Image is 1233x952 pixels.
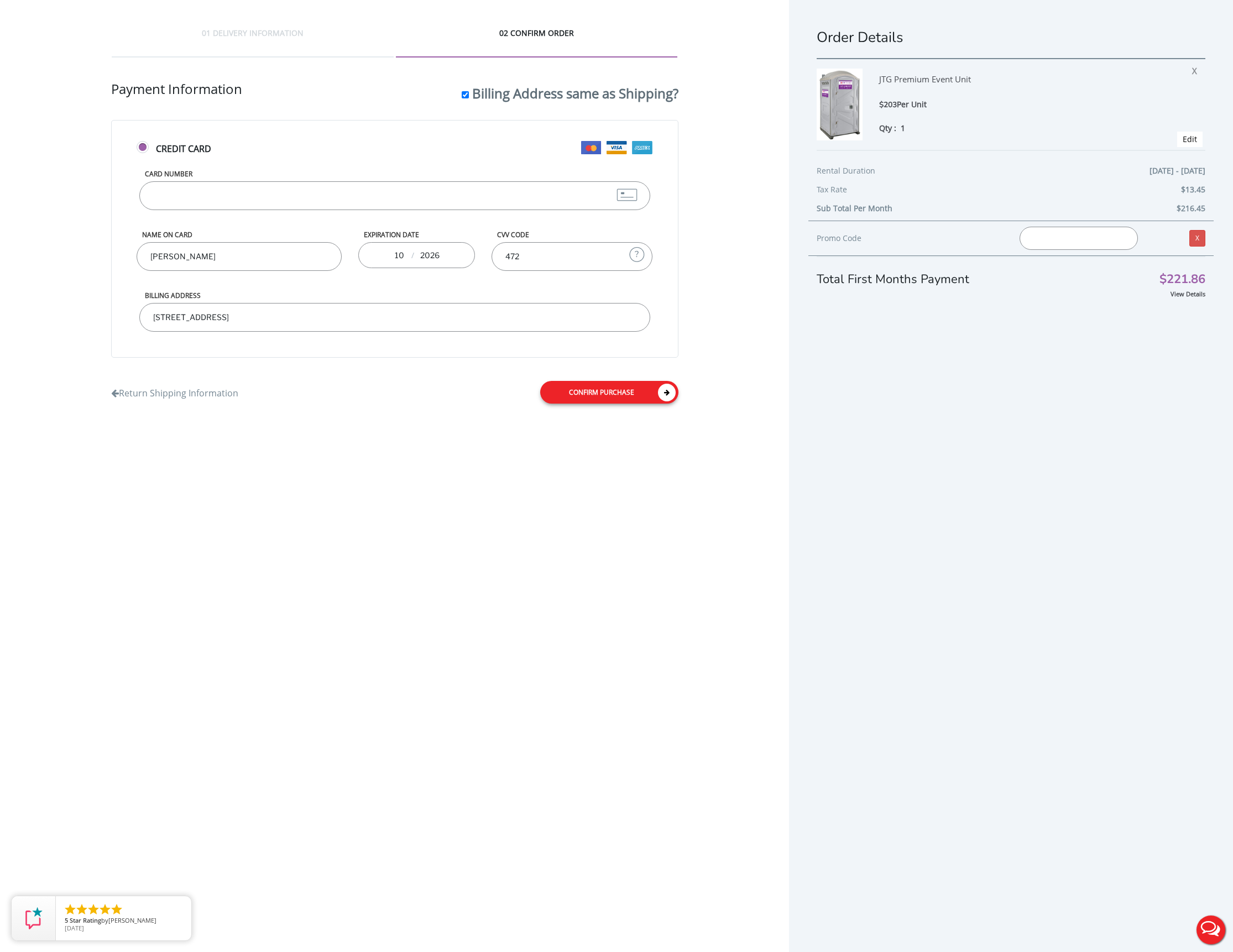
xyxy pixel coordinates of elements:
[98,903,112,916] li: 
[137,230,342,239] label: Name on Card
[1177,203,1205,213] b: $216.45
[65,916,68,924] span: 5
[65,924,84,932] span: [DATE]
[75,903,88,916] li: 
[65,917,182,925] span: by
[897,99,927,109] span: Per Unit
[540,381,678,404] a: Confirm purchase
[879,69,1142,98] div: JTG Premium Event Unit
[108,916,156,924] span: [PERSON_NAME]
[817,28,1205,47] h1: Order Details
[817,164,1205,183] div: Rental Duration
[817,203,892,213] b: Sub Total Per Month
[137,143,653,166] label: Credit Card
[87,903,100,916] li: 
[110,903,123,916] li: 
[1189,230,1205,247] a: X
[879,122,1142,134] div: Qty :
[472,84,678,102] label: Billing Address same as Shipping?
[817,232,1002,245] div: Promo Code
[111,80,678,120] div: Payment Information
[1189,908,1233,952] button: Live Chat
[396,28,678,57] div: 02 CONFIRM ORDER
[1192,62,1203,76] span: X
[817,183,1205,202] div: Tax Rate
[1183,134,1197,144] a: Edit
[112,28,394,57] div: 01 DELIVERY INFORMATION
[139,169,650,179] label: Card Number
[410,250,415,261] span: /
[139,291,650,300] label: Billing Address
[393,244,406,266] input: MM
[492,230,652,239] label: CVV Code
[70,916,101,924] span: Star Rating
[901,123,905,133] span: 1
[1150,164,1205,177] span: [DATE] - [DATE]
[817,256,1205,288] div: Total First Months Payment
[111,381,238,400] a: Return Shipping Information
[358,230,475,239] label: Expiration Date
[1171,290,1205,298] a: View Details
[879,98,1142,111] div: $203
[23,907,45,929] img: Review Rating
[64,903,77,916] li: 
[419,244,441,266] input: YYYY
[1181,183,1205,196] span: $13.45
[1159,274,1205,285] span: $221.86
